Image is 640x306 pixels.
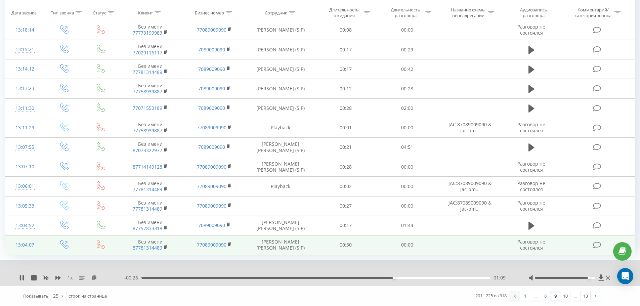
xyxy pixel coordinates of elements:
span: Показывать [23,293,48,299]
td: 00:17 [315,216,377,235]
a: 10 [560,291,570,301]
div: … [570,291,581,301]
td: 00:30 [315,235,377,255]
a: 77089009090 [197,124,226,131]
a: 77758939887 [133,127,162,134]
span: JAC:87089009090 & jac-bm... [449,180,492,192]
div: 13:05:33 [12,200,38,213]
td: 00:00 [377,20,438,40]
div: Аудиозапись разговора [512,7,555,18]
div: Accessibility label [588,276,590,279]
div: 13:06:01 [12,180,38,193]
td: 00:21 [315,137,377,157]
a: 77781314489 [133,186,162,192]
td: Без имени [118,40,182,59]
a: 87781314489 [133,245,162,251]
span: Разговор не состоялся [517,200,545,212]
div: 13:18:14 [12,24,38,37]
td: [PERSON_NAME] (SIP) [246,98,315,118]
td: 00:00 [377,196,438,216]
td: Playback [246,177,315,196]
div: 13:15:21 [12,43,38,56]
td: Без имени [118,20,182,40]
a: 7089009090 [198,85,225,92]
td: Без имени [118,235,182,255]
td: Без имени [118,79,182,98]
a: 77089009090 [197,203,226,209]
div: Длительность разговора [388,7,424,18]
td: Playback [246,118,315,137]
div: Бизнес номер [195,10,224,15]
div: … [530,291,540,301]
td: 00:12 [315,79,377,98]
td: [PERSON_NAME] [PERSON_NAME] (SIP) [246,157,315,177]
td: 00:08 [315,20,377,40]
div: Длительность ожидания [326,7,362,18]
td: 00:00 [377,157,438,177]
div: 13:07:55 [12,141,38,154]
div: 13:11:30 [12,102,38,115]
td: Без имени [118,59,182,79]
td: 00:42 [377,59,438,79]
td: Без имени [118,118,182,137]
td: [PERSON_NAME] [PERSON_NAME] (SIP) [246,137,315,157]
div: Open Intercom Messenger [617,268,633,284]
td: Без имени [118,216,182,235]
td: [PERSON_NAME] (SIP) [246,79,315,98]
a: 77089009090 [197,27,226,33]
a: 77071553189 [133,105,162,111]
td: [PERSON_NAME] (SIP) [246,40,315,59]
a: 77758939887 [133,88,162,95]
div: Accessibility label [393,276,395,279]
a: 87757833318 [133,225,162,231]
td: 00:00 [377,118,438,137]
td: 02:00 [377,98,438,118]
span: 01:09 [494,274,506,281]
span: - 00:26 [124,274,141,281]
div: 13:07:10 [12,160,38,173]
span: Разговор не состоялся [517,24,545,36]
a: 77029116117 [133,49,162,56]
div: Сотрудник [265,10,287,15]
a: 1 [520,291,530,301]
td: 04:51 [377,137,438,157]
td: 00:02 [315,177,377,196]
td: 00:28 [315,157,377,177]
a: 77781314489 [133,69,162,75]
div: 13:11:29 [12,121,38,134]
div: Комментарий/категория звонка [573,7,613,18]
span: Разговор не состоялся [517,180,545,192]
td: 00:28 [315,98,377,118]
span: Разговор не состоялся [517,161,545,173]
a: 13 [581,291,591,301]
div: 201 - 225 из 318 [475,292,507,299]
td: 01:44 [377,216,438,235]
td: Без имени [118,177,182,196]
a: 7089009090 [198,222,225,228]
div: 25 [53,293,58,299]
div: 13:04:52 [12,219,38,232]
div: Название схемы переадресации [450,7,486,18]
td: 00:01 [315,118,377,137]
a: 77089009090 [197,164,226,170]
td: 00:17 [315,59,377,79]
div: 13:14:12 [12,62,38,76]
td: [PERSON_NAME] [PERSON_NAME] (SIP) [246,235,315,255]
span: Разговор не состоялся [517,238,545,251]
a: 87073322977 [133,147,162,154]
td: 00:28 [377,79,438,98]
div: 13:04:07 [12,238,38,252]
td: [PERSON_NAME] (SIP) [246,59,315,79]
td: Без имени [118,137,182,157]
span: JAC:87089009090 & jac-bm... [449,121,492,134]
span: JAC:87089009090 & jac-bm... [449,200,492,212]
div: Клиент [138,10,153,15]
a: 77781314489 [133,206,162,212]
a: 87714149128 [133,164,162,170]
a: 7089009090 [198,46,225,53]
span: Разговор не состоялся [517,121,545,134]
div: Статус [93,10,106,15]
td: 00:27 [315,196,377,216]
td: 00:00 [377,235,438,255]
a: 7089009090 [198,66,225,72]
